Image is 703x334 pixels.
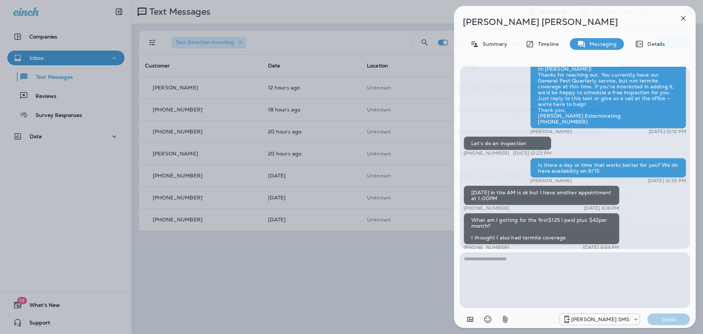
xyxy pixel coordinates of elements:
div: Is there a day or time that works better for you? We do have availability on 9/15. [530,158,686,178]
div: Let's do an inspection [464,136,551,150]
p: [PERSON_NAME] [530,178,572,184]
p: [DATE] 12:23 PM [513,150,551,156]
div: Hi [PERSON_NAME]! Thanks for reaching out. You currently have our General Pest Quarterly service,... [530,62,686,129]
p: Messaging [586,41,617,47]
p: Timeline [534,41,559,47]
p: Details [644,41,665,47]
p: [PHONE_NUMBER] [464,205,509,211]
p: [DATE] 6:18 PM [584,205,620,211]
p: [PERSON_NAME] [PERSON_NAME] [463,17,663,27]
p: [PERSON_NAME] [530,129,572,135]
button: Add in a premade template [463,312,477,327]
p: Summary [479,41,507,47]
p: [PHONE_NUMBER] [464,245,509,250]
p: [DATE] 12:12 PM [649,129,686,135]
p: [DATE] 8:34 PM [583,245,620,250]
p: [PERSON_NAME] SMS [571,316,629,322]
div: +1 (757) 760-3335 [559,315,640,324]
p: [PHONE_NUMBER] [464,150,509,156]
div: [DATE] in the AM is ok but I have another appointment at 1:00PM [464,186,620,205]
div: What am I getting for the first$125 I paid plus $42per month? I thought I also had termite coverage [464,213,620,245]
button: Select an emoji [480,312,495,327]
p: [DATE] 12:35 PM [648,178,686,184]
